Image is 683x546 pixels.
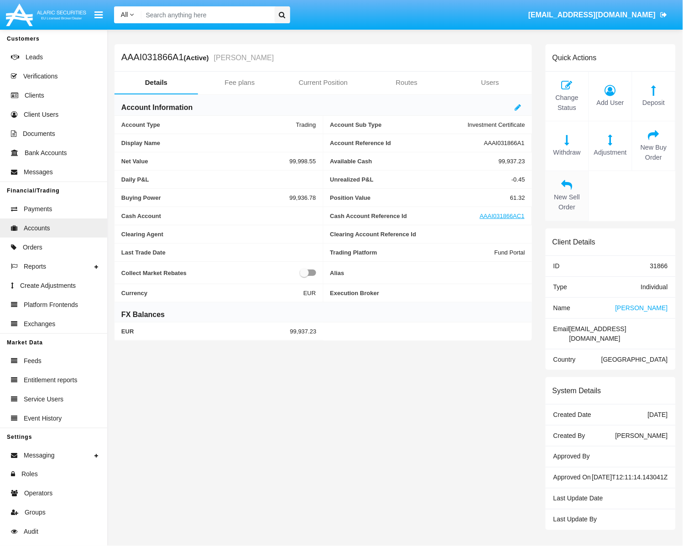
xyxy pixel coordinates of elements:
[511,176,525,183] span: -0.45
[282,72,365,94] a: Current Position
[212,54,274,62] small: [PERSON_NAME]
[528,11,656,19] span: [EMAIL_ADDRESS][DOMAIN_NAME]
[24,319,55,329] span: Exchanges
[553,325,569,333] span: Email
[121,11,128,18] span: All
[553,453,590,460] span: Approved By
[330,140,485,146] span: Account Reference Id
[330,290,526,296] span: Execution Broker
[553,262,560,270] span: ID
[303,290,316,296] span: EUR
[121,213,316,219] span: Cash Account
[553,411,591,418] span: Created Date
[601,356,668,363] span: [GEOGRAPHIC_DATA]
[569,325,626,342] span: [EMAIL_ADDRESS][DOMAIN_NAME]
[121,310,165,320] h6: FX Balances
[330,158,499,165] span: Available Cash
[121,328,290,335] span: EUR
[553,356,576,363] span: Country
[550,192,584,212] span: New Sell Order
[24,204,52,214] span: Payments
[495,249,525,256] span: Fund Portal
[330,249,495,256] span: Trading Platform
[25,508,46,518] span: Groups
[330,213,480,219] span: Cash Account Reference Id
[365,72,448,94] a: Routes
[594,98,627,108] span: Add User
[592,474,668,481] span: [DATE]T12:11:14.143041Z
[25,91,44,100] span: Clients
[26,52,43,62] span: Leads
[553,304,570,312] span: Name
[553,53,597,62] h6: Quick Actions
[330,231,526,238] span: Clearing Account Reference Id
[480,213,525,219] a: AAAI031866AC1
[524,2,672,28] a: [EMAIL_ADDRESS][DOMAIN_NAME]
[648,411,668,418] span: [DATE]
[290,194,316,201] span: 99,936.78
[594,148,627,158] span: Adjustment
[290,158,316,165] span: 99,998.55
[24,110,58,120] span: Client Users
[550,148,584,158] span: Withdraw
[121,176,316,183] span: Daily P&L
[121,194,290,201] span: Buying Power
[24,224,50,233] span: Accounts
[121,103,193,113] h6: Account Information
[330,176,512,183] span: Unrealized P&L
[290,328,317,335] span: 99,937.23
[484,140,525,146] span: AAAI031866A1
[553,516,597,523] span: Last Update By
[25,148,67,158] span: Bank Accounts
[5,1,88,28] img: Logo image
[121,249,316,256] span: Last Trade Date
[330,194,511,201] span: Position Value
[499,158,525,165] span: 99,937.23
[24,262,46,271] span: Reports
[641,283,668,291] span: Individual
[121,231,316,238] span: Clearing Agent
[24,375,78,385] span: Entitlement reports
[23,72,57,81] span: Verifications
[23,129,55,139] span: Documents
[121,267,300,278] span: Collect Market Rebates
[24,527,38,537] span: Audit
[448,72,532,94] a: Users
[553,495,603,502] span: Last Update Date
[115,72,198,94] a: Details
[615,432,668,439] span: [PERSON_NAME]
[121,121,296,128] span: Account Type
[615,304,668,312] span: [PERSON_NAME]
[21,470,38,479] span: Roles
[553,386,601,395] h6: System Details
[637,98,671,108] span: Deposit
[330,121,468,128] span: Account Sub Type
[553,283,567,291] span: Type
[184,52,212,63] div: (Active)
[330,267,526,278] span: Alias
[121,52,274,63] h5: AAAI031866A1
[24,395,63,404] span: Service Users
[121,140,316,146] span: Display Name
[553,432,585,439] span: Created By
[24,489,52,499] span: Operators
[510,194,525,201] span: 61.32
[114,10,141,20] a: All
[198,72,282,94] a: Fee plans
[553,238,595,246] h6: Client Details
[141,6,271,23] input: Search
[121,290,303,296] span: Currency
[468,121,525,128] span: Investment Certificate
[550,93,584,113] span: Change Status
[24,167,53,177] span: Messages
[553,474,591,481] span: Approved On
[650,262,668,270] span: 31866
[296,121,316,128] span: Trading
[20,281,76,291] span: Create Adjustments
[24,300,78,310] span: Platform Frontends
[637,143,671,162] span: New Buy Order
[24,356,42,366] span: Feeds
[24,451,55,460] span: Messaging
[121,158,290,165] span: Net Value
